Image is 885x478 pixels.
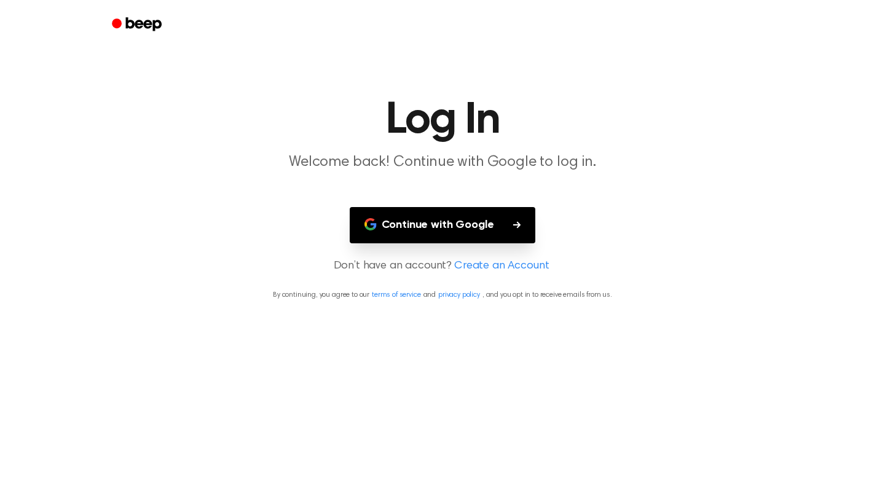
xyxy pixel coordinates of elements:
[15,258,870,275] p: Don’t have an account?
[206,152,678,173] p: Welcome back! Continue with Google to log in.
[372,291,420,299] a: terms of service
[438,291,480,299] a: privacy policy
[103,13,173,37] a: Beep
[350,207,536,243] button: Continue with Google
[15,289,870,300] p: By continuing, you agree to our and , and you opt in to receive emails from us.
[454,258,549,275] a: Create an Account
[128,98,757,143] h1: Log In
